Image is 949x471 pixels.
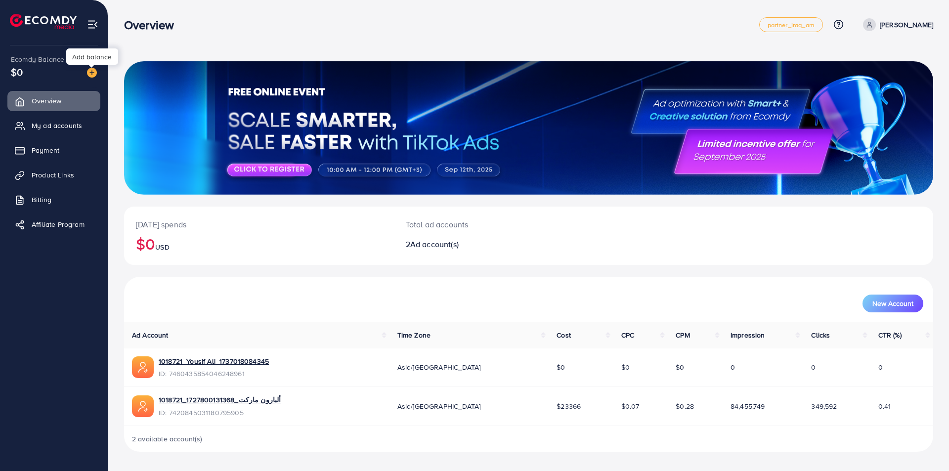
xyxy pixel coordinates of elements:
[87,68,97,78] img: image
[124,18,182,32] h3: Overview
[159,408,281,418] span: ID: 7420845031180795905
[87,19,98,30] img: menu
[132,395,154,417] img: ic-ads-acc.e4c84228.svg
[811,401,837,411] span: 349,592
[132,434,203,444] span: 2 available account(s)
[878,362,883,372] span: 0
[132,330,169,340] span: Ad Account
[872,300,913,307] span: New Account
[880,19,933,31] p: [PERSON_NAME]
[410,239,459,250] span: Ad account(s)
[676,362,684,372] span: $0
[621,401,640,411] span: $0.07
[32,96,61,106] span: Overview
[731,330,765,340] span: Impression
[811,330,830,340] span: Clicks
[557,401,581,411] span: $23366
[7,91,100,111] a: Overview
[66,48,118,65] div: Add balance
[7,214,100,234] a: Affiliate Program
[557,330,571,340] span: Cost
[32,121,82,130] span: My ad accounts
[859,18,933,31] a: [PERSON_NAME]
[621,362,630,372] span: $0
[759,17,823,32] a: partner_iraq_am
[132,356,154,378] img: ic-ads-acc.e4c84228.svg
[159,356,269,366] a: 1018721_Yousif Ali_1737018084345
[406,218,584,230] p: Total ad accounts
[768,22,815,28] span: partner_iraq_am
[155,242,169,252] span: USD
[621,330,634,340] span: CPC
[11,54,64,64] span: Ecomdy Balance
[878,330,902,340] span: CTR (%)
[557,362,565,372] span: $0
[863,295,923,312] button: New Account
[7,165,100,185] a: Product Links
[397,330,431,340] span: Time Zone
[32,195,51,205] span: Billing
[397,362,481,372] span: Asia/[GEOGRAPHIC_DATA]
[32,170,74,180] span: Product Links
[7,190,100,210] a: Billing
[397,401,481,411] span: Asia/[GEOGRAPHIC_DATA]
[406,240,584,249] h2: 2
[7,140,100,160] a: Payment
[811,362,816,372] span: 0
[136,234,382,253] h2: $0
[676,401,694,411] span: $0.28
[676,330,690,340] span: CPM
[7,116,100,135] a: My ad accounts
[11,65,23,79] span: $0
[907,427,942,464] iframe: Chat
[878,401,891,411] span: 0.41
[10,14,77,29] img: logo
[731,362,735,372] span: 0
[159,395,281,405] a: 1018721_ألبارون ماركت_1727800131368
[32,145,59,155] span: Payment
[32,219,85,229] span: Affiliate Program
[136,218,382,230] p: [DATE] spends
[159,369,269,379] span: ID: 7460435854046248961
[731,401,765,411] span: 84,455,749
